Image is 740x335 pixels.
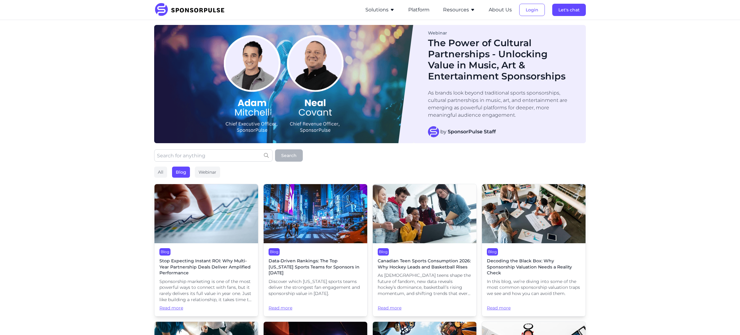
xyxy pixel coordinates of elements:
div: Blog [378,248,389,256]
span: Discover which [US_STATE] sports teams deliver the strongest fan engagement and sponsorship value... [269,279,362,297]
div: Blog [172,167,190,178]
div: Blog [159,248,171,256]
a: BlogDecoding the Black Box: Why Sponsorship Valuation Needs a Reality CheckIn this blog, we’re di... [482,184,586,317]
img: Photo by Andreas Niendorf courtesy of Unsplash [264,184,367,243]
button: Login [519,4,545,16]
img: Getty images courtesy of Unsplash [373,184,476,243]
button: Search [275,149,303,162]
span: In this blog, we’re diving into some of the most common sponsorship valuation traps we see and ho... [487,279,581,297]
img: search icon [264,153,269,158]
a: BlogData-Driven Rankings: The Top [US_STATE] Sports Teams for Sponsors in [DATE]Discover which [U... [263,184,368,317]
div: Blog [487,248,498,256]
a: About Us [489,7,512,13]
a: BlogStop Expecting Instant ROI: Why Multi-Year Partnership Deals Deliver Amplified PerformanceSpo... [154,184,258,317]
span: Data-Driven Rankings: The Top [US_STATE] Sports Teams for Sponsors in [DATE] [269,258,362,276]
input: Search for anything [154,149,273,162]
button: About Us [489,6,512,14]
a: Let's chat [552,7,586,13]
span: As [DEMOGRAPHIC_DATA] teens shape the future of fandom, new data reveals hockey’s dominance, bask... [378,272,471,297]
img: SponsorPulse [154,3,229,17]
div: Webinar [195,167,220,178]
a: Blog ImageWebinarThe Power of Cultural Partnerships - Unlocking Value in Music, Art & Entertainme... [154,25,586,143]
button: Solutions [365,6,395,14]
button: Resources [443,6,475,14]
img: Getty images courtesy of Unsplash [482,184,586,243]
span: Read more [378,299,471,311]
span: Sponsorship marketing is one of the most powerful ways to connect with fans, but it rarely delive... [159,279,253,303]
div: Webinar [428,31,573,35]
strong: SponsorPulse Staff [448,129,496,135]
a: Login [519,7,545,13]
span: Read more [487,299,581,311]
img: Sponsorship ROI image [154,184,258,243]
span: Read more [269,299,362,311]
a: Platform [408,7,430,13]
iframe: Chat Widget [709,305,740,335]
a: BlogCanadian Teen Sports Consumption 2026: Why Hockey Leads and Basketball RisesAs [DEMOGRAPHIC_D... [372,184,477,317]
button: Let's chat [552,4,586,16]
span: Canadian Teen Sports Consumption 2026: Why Hockey Leads and Basketball Rises [378,258,471,270]
h1: The Power of Cultural Partnerships - Unlocking Value in Music, Art & Entertainment Sponsorships [428,38,573,82]
div: Blog [269,248,280,256]
img: Blog Image [154,25,413,143]
button: Platform [408,6,430,14]
div: All [154,167,167,178]
span: Stop Expecting Instant ROI: Why Multi-Year Partnership Deals Deliver Amplified Performance [159,258,253,276]
span: Decoding the Black Box: Why Sponsorship Valuation Needs a Reality Check [487,258,581,276]
p: As brands look beyond traditional sports sponsorships, cultural partnerships in music, art, and e... [428,89,573,119]
span: Read more [159,305,253,311]
img: SponsorPulse Staff [428,126,439,137]
span: by [440,128,496,135]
